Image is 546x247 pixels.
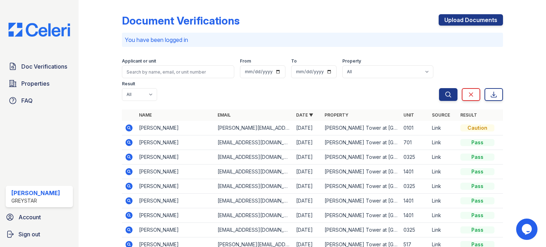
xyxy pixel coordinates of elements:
div: Pass [460,154,494,161]
td: [PERSON_NAME] [136,135,215,150]
td: Link [429,121,457,135]
a: Property [325,112,348,118]
a: Email [218,112,231,118]
a: Date ▼ [296,112,313,118]
td: [DATE] [293,121,322,135]
a: Source [432,112,450,118]
td: [EMAIL_ADDRESS][DOMAIN_NAME] [215,194,293,208]
td: [PERSON_NAME] Tower at [GEOGRAPHIC_DATA] [322,194,400,208]
div: Pass [460,139,494,146]
a: FAQ [6,93,73,108]
td: Link [429,194,457,208]
a: Name [139,112,152,118]
td: [PERSON_NAME] [136,165,215,179]
td: [PERSON_NAME] Tower at [GEOGRAPHIC_DATA] [322,135,400,150]
td: [EMAIL_ADDRESS][DOMAIN_NAME] [215,179,293,194]
span: Account [18,213,41,221]
a: Account [3,210,76,224]
div: Document Verifications [122,14,240,27]
td: [DATE] [293,223,322,237]
td: [PERSON_NAME] [136,150,215,165]
td: Link [429,223,457,237]
td: Link [429,135,457,150]
a: Unit [403,112,414,118]
a: Doc Verifications [6,59,73,74]
td: Link [429,165,457,179]
a: Sign out [3,227,76,241]
td: 0101 [401,121,429,135]
td: [PERSON_NAME] [136,208,215,223]
div: Caution [460,124,494,131]
td: [PERSON_NAME] Tower at [GEOGRAPHIC_DATA] [322,121,400,135]
a: Result [460,112,477,118]
td: Link [429,179,457,194]
td: 1401 [401,208,429,223]
span: FAQ [21,96,33,105]
td: [PERSON_NAME] Tower at [GEOGRAPHIC_DATA] [322,179,400,194]
span: Properties [21,79,49,88]
p: You have been logged in [125,36,500,44]
label: From [240,58,251,64]
td: 1401 [401,194,429,208]
td: [DATE] [293,194,322,208]
td: [DATE] [293,150,322,165]
td: [PERSON_NAME] [136,179,215,194]
td: [PERSON_NAME] [136,194,215,208]
td: 1401 [401,165,429,179]
label: Applicant or unit [122,58,156,64]
span: Doc Verifications [21,62,67,71]
td: [PERSON_NAME] Tower at [GEOGRAPHIC_DATA] [322,223,400,237]
div: Pass [460,226,494,233]
div: Pass [460,197,494,204]
div: Greystar [11,197,60,204]
td: [PERSON_NAME] Tower at [GEOGRAPHIC_DATA] [322,150,400,165]
span: Sign out [18,230,40,238]
a: Upload Documents [439,14,503,26]
td: [PERSON_NAME] Tower at [GEOGRAPHIC_DATA] [322,165,400,179]
div: Pass [460,168,494,175]
td: 0325 [401,179,429,194]
div: Pass [460,212,494,219]
td: [EMAIL_ADDRESS][DOMAIN_NAME] [215,150,293,165]
td: 0325 [401,223,429,237]
td: [DATE] [293,179,322,194]
td: [PERSON_NAME] [136,223,215,237]
iframe: chat widget [516,219,539,240]
td: [EMAIL_ADDRESS][DOMAIN_NAME] [215,208,293,223]
label: Property [342,58,361,64]
td: Link [429,150,457,165]
div: Pass [460,183,494,190]
img: CE_Logo_Blue-a8612792a0a2168367f1c8372b55b34899dd931a85d93a1a3d3e32e68fde9ad4.png [3,23,76,37]
td: [PERSON_NAME] Tower at [GEOGRAPHIC_DATA] [322,208,400,223]
div: [PERSON_NAME] [11,189,60,197]
td: [DATE] [293,208,322,223]
label: Result [122,81,135,87]
td: [DATE] [293,165,322,179]
td: Link [429,208,457,223]
td: [DATE] [293,135,322,150]
td: [PERSON_NAME][EMAIL_ADDRESS][DOMAIN_NAME] [215,121,293,135]
td: 701 [401,135,429,150]
td: 0325 [401,150,429,165]
td: [EMAIL_ADDRESS][DOMAIN_NAME] [215,135,293,150]
label: To [291,58,297,64]
td: [PERSON_NAME] [136,121,215,135]
a: Properties [6,76,73,91]
input: Search by name, email, or unit number [122,65,234,78]
td: [EMAIL_ADDRESS][DOMAIN_NAME] [215,165,293,179]
td: [EMAIL_ADDRESS][DOMAIN_NAME] [215,223,293,237]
